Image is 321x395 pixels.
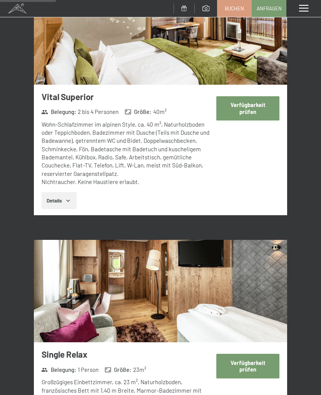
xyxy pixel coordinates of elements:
button: Verfügbarkeit prüfen [216,96,280,121]
strong: Größe : [105,366,132,374]
h3: Vital Superior [42,91,211,103]
strong: Größe : [125,108,152,116]
button: Details [42,192,77,209]
button: Verfügbarkeit prüfen [216,354,280,378]
span: 40 m² [153,108,167,116]
a: Anfragen [252,0,286,17]
span: Anfragen [257,5,282,12]
strong: Belegung : [41,108,76,116]
span: Buchen [225,5,244,12]
span: 1 Person [78,366,99,374]
span: 23 m² [133,366,146,374]
h3: Single Relax [42,348,211,360]
div: Wohn-Schlafzimmer im alpinen Style, ca. 40 m², Naturholzboden oder Teppichboden, Badezimmer mit D... [42,121,211,186]
a: Buchen [217,0,251,17]
span: 2 bis 4 Personen [78,108,119,116]
img: mss_renderimg.php [34,240,287,342]
strong: Belegung : [41,366,76,374]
